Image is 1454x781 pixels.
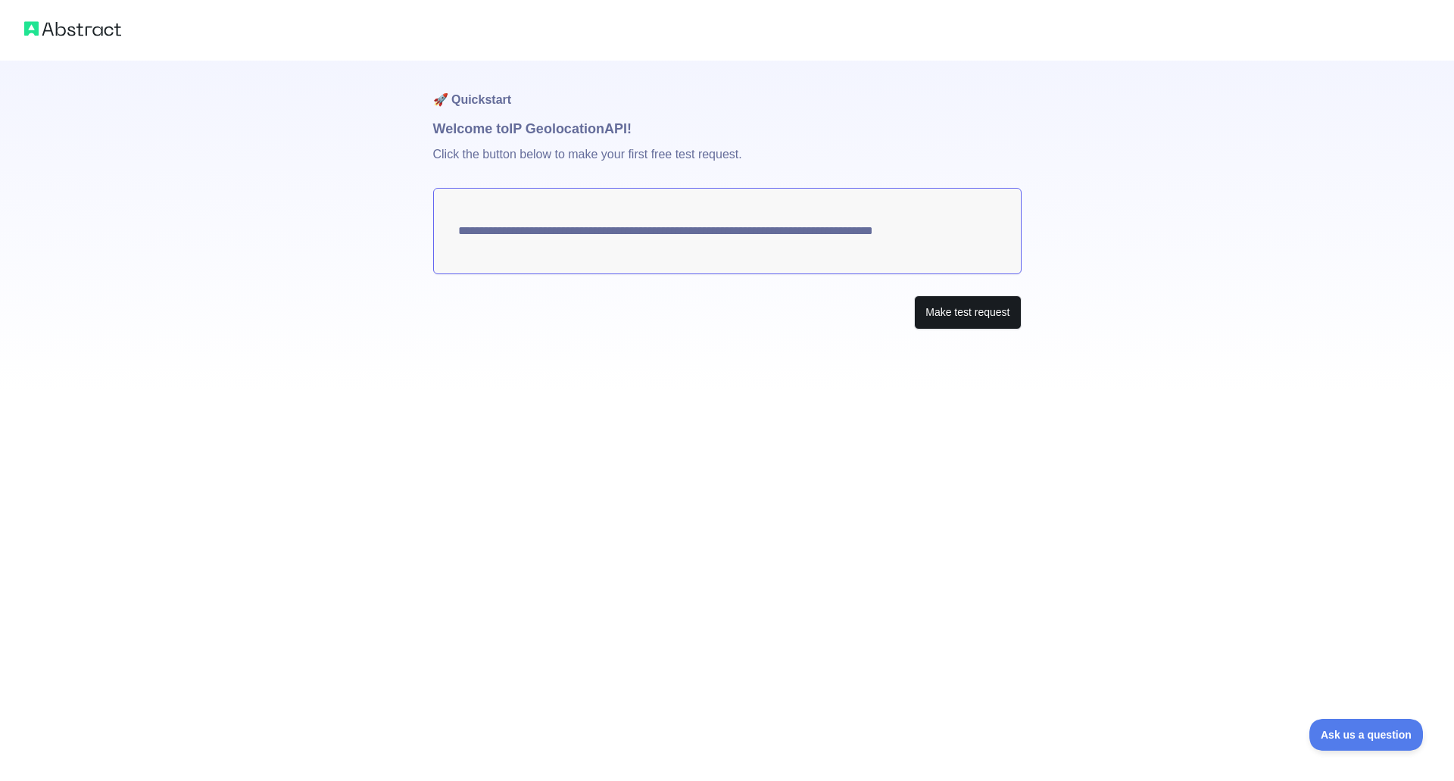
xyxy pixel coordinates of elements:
h1: 🚀 Quickstart [433,61,1022,118]
h1: Welcome to IP Geolocation API! [433,118,1022,139]
img: Abstract logo [24,18,121,39]
p: Click the button below to make your first free test request. [433,139,1022,188]
button: Make test request [914,295,1021,330]
iframe: Toggle Customer Support [1309,719,1424,751]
